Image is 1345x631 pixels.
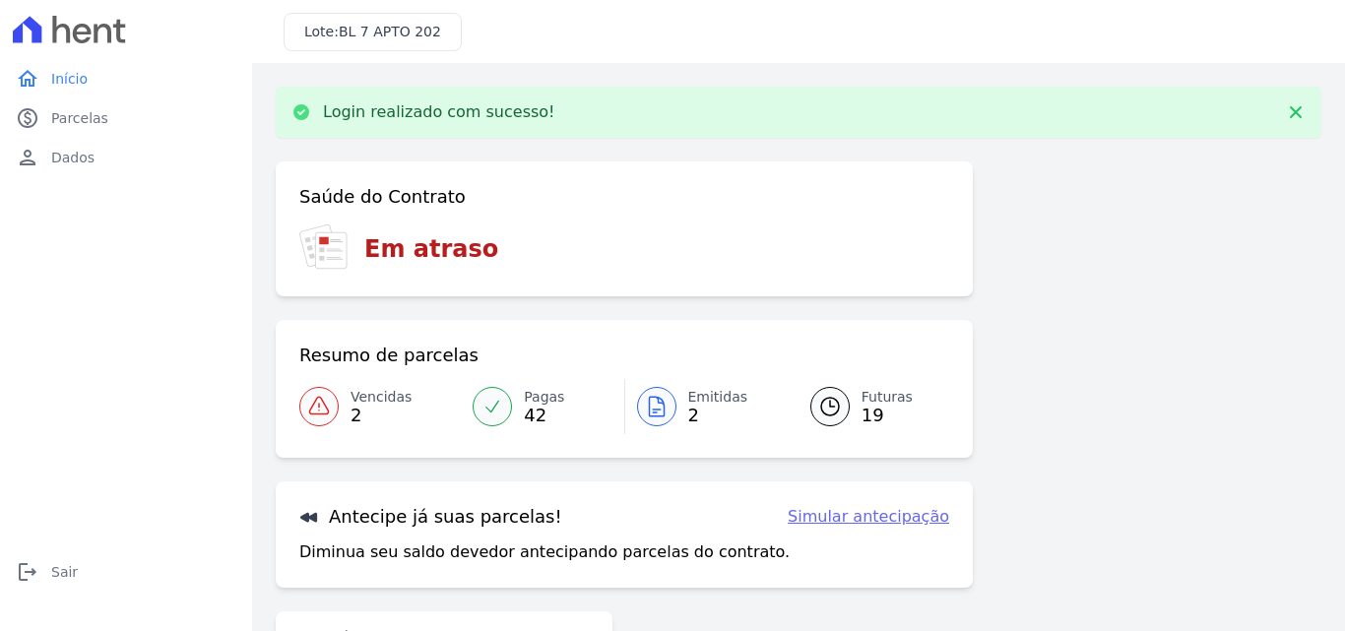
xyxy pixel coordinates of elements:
p: Diminua seu saldo devedor antecipando parcelas do contrato. [299,540,790,564]
span: Dados [51,148,95,167]
h3: Saúde do Contrato [299,185,466,209]
span: Pagas [524,387,564,408]
a: Simular antecipação [788,505,949,529]
a: paidParcelas [8,98,244,138]
a: Vencidas 2 [299,379,461,434]
i: home [16,67,39,91]
span: Início [51,69,88,89]
a: Emitidas 2 [625,379,787,434]
i: paid [16,106,39,130]
h3: Antecipe já suas parcelas! [299,505,562,529]
i: logout [16,560,39,584]
a: homeInício [8,59,244,98]
span: 2 [351,408,412,423]
a: personDados [8,138,244,177]
a: Pagas 42 [461,379,623,434]
span: 42 [524,408,564,423]
a: logoutSair [8,552,244,592]
h3: Resumo de parcelas [299,344,479,367]
span: Emitidas [688,387,748,408]
span: Vencidas [351,387,412,408]
a: Futuras 19 [787,379,949,434]
span: 19 [862,408,913,423]
p: Login realizado com sucesso! [323,102,555,122]
i: person [16,146,39,169]
span: Parcelas [51,108,108,128]
h3: Em atraso [364,231,498,267]
h3: Lote: [304,22,441,42]
span: BL 7 APTO 202 [339,24,441,39]
span: 2 [688,408,748,423]
span: Sair [51,562,78,582]
span: Futuras [862,387,913,408]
